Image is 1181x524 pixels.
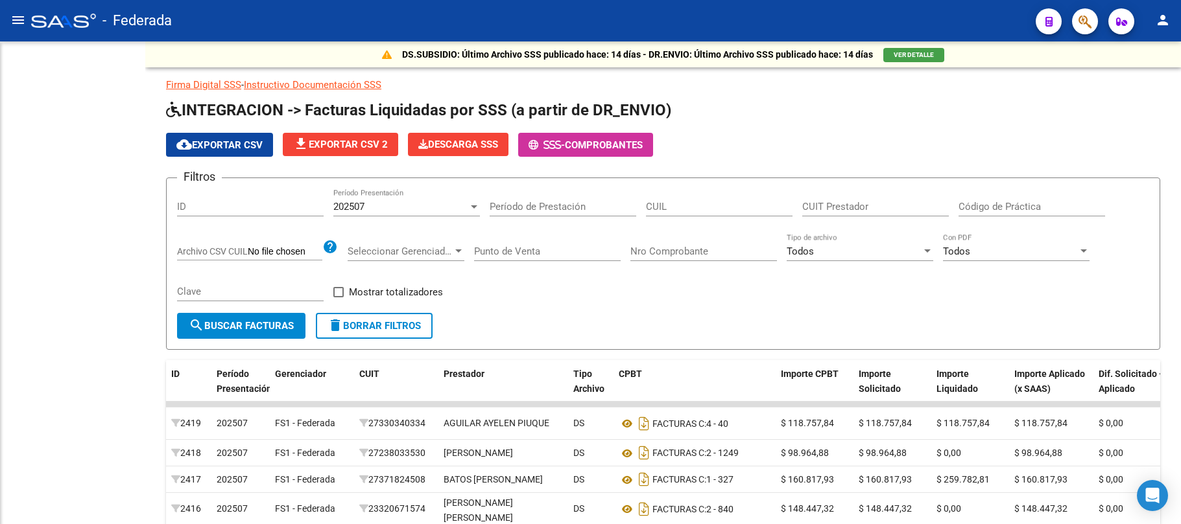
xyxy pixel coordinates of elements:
[652,448,706,459] span: FACTURAS C:
[408,133,508,156] button: Descarga SSS
[316,313,433,339] button: Borrar Filtros
[1014,474,1068,484] span: $ 160.817,93
[943,245,970,257] span: Todos
[859,503,912,514] span: $ 148.447,32
[328,320,421,332] span: Borrar Filtros
[444,472,543,487] div: BATOS [PERSON_NAME]
[293,139,388,150] span: Exportar CSV 2
[781,503,834,514] span: $ 148.447,32
[177,168,222,186] h3: Filtros
[573,448,584,458] span: DS
[573,418,584,428] span: DS
[333,201,364,212] span: 202507
[176,137,192,152] mat-icon: cloud_download
[1099,369,1163,394] span: Dif. Solicitado - Aplicado
[781,418,834,428] span: $ 118.757,84
[1014,369,1085,394] span: Importe Aplicado (x SAAS)
[359,446,433,461] div: 27238033530
[166,78,1160,92] p: -
[402,47,873,62] p: DS.SUBSIDIO: Último Archivo SSS publicado hace: 14 días - DR.ENVIO: Último Archivo SSS publicado ...
[166,101,671,119] span: INTEGRACION -> Facturas Liquidadas por SSS (a partir de DR_ENVIO)
[359,416,433,431] div: 27330340334
[1099,448,1123,458] span: $ 0,00
[244,79,381,91] a: Instructivo Documentación SSS
[652,418,706,429] span: FACTURAS C:
[573,503,584,514] span: DS
[636,413,652,434] i: Descargar documento
[275,448,335,458] span: FS1 - Federada
[171,501,206,516] div: 2416
[565,139,643,151] span: Comprobantes
[275,503,335,514] span: FS1 - Federada
[189,317,204,333] mat-icon: search
[936,418,990,428] span: $ 118.757,84
[171,369,180,379] span: ID
[787,245,814,257] span: Todos
[776,360,853,417] datatable-header-cell: Importe CPBT
[176,139,263,151] span: Exportar CSV
[853,360,931,417] datatable-header-cell: Importe Solicitado
[354,360,438,417] datatable-header-cell: CUIT
[636,499,652,519] i: Descargar documento
[859,474,912,484] span: $ 160.817,93
[936,448,961,458] span: $ 0,00
[619,499,770,519] div: 2 - 840
[518,133,653,157] button: -Comprobantes
[1093,360,1178,417] datatable-header-cell: Dif. Solicitado - Aplicado
[936,369,978,394] span: Importe Liquidado
[936,474,990,484] span: $ 259.782,81
[217,448,248,458] span: 202507
[248,246,322,258] input: Archivo CSV CUIL
[275,474,335,484] span: FS1 - Federada
[444,416,549,431] div: AGUILAR AYELEN PIUQUE
[177,313,305,339] button: Buscar Facturas
[781,448,829,458] span: $ 98.964,88
[1014,418,1068,428] span: $ 118.757,84
[529,139,565,151] span: -
[217,418,248,428] span: 202507
[166,360,211,417] datatable-header-cell: ID
[883,48,944,62] button: VER DETALLE
[348,245,453,257] span: Seleccionar Gerenciador
[619,469,770,490] div: 1 - 327
[859,418,912,428] span: $ 118.757,84
[1014,448,1062,458] span: $ 98.964,88
[166,79,241,91] a: Firma Digital SSS
[781,474,834,484] span: $ 160.817,93
[781,369,839,379] span: Importe CPBT
[444,446,513,461] div: [PERSON_NAME]
[931,360,1009,417] datatable-header-cell: Importe Liquidado
[283,133,398,156] button: Exportar CSV 2
[293,136,309,152] mat-icon: file_download
[217,369,272,394] span: Período Presentación
[652,504,706,514] span: FACTURAS C:
[936,503,961,514] span: $ 0,00
[270,360,354,417] datatable-header-cell: Gerenciador
[619,369,642,379] span: CPBT
[568,360,614,417] datatable-header-cell: Tipo Archivo
[349,284,443,300] span: Mostrar totalizadores
[619,442,770,463] div: 2 - 1249
[166,133,273,157] button: Exportar CSV
[652,475,706,485] span: FACTURAS C:
[636,469,652,490] i: Descargar documento
[418,139,498,150] span: Descarga SSS
[171,472,206,487] div: 2417
[275,369,326,379] span: Gerenciador
[359,472,433,487] div: 27371824508
[1014,503,1068,514] span: $ 148.447,32
[189,320,294,332] span: Buscar Facturas
[359,369,379,379] span: CUIT
[636,442,652,463] i: Descargar documento
[217,503,248,514] span: 202507
[894,51,934,58] span: VER DETALLE
[275,418,335,428] span: FS1 - Federada
[171,446,206,461] div: 2418
[573,369,604,394] span: Tipo Archivo
[102,6,172,35] span: - Federada
[1099,503,1123,514] span: $ 0,00
[171,416,206,431] div: 2419
[619,413,770,434] div: 4 - 40
[328,317,343,333] mat-icon: delete
[177,246,248,256] span: Archivo CSV CUIL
